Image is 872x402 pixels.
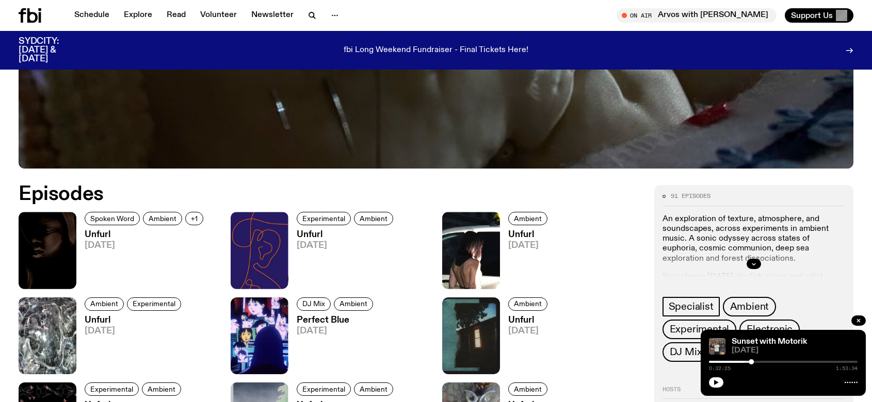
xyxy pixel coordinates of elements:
span: Ambient [149,215,176,223]
span: 1:53:34 [836,366,858,371]
span: Ambient [90,300,118,308]
h3: Unfurl [508,316,551,325]
span: [DATE] [508,327,551,336]
a: Unfurl[DATE] [76,316,184,374]
a: Schedule [68,8,116,23]
a: Ambient [508,212,547,225]
span: Experimental [670,324,730,335]
a: Ambient [143,212,182,225]
a: Volunteer [194,8,243,23]
h2: Hosts [663,387,846,399]
p: An exploration of texture, atmosphere, and soundscapes, across experiments in ambient music. A so... [663,214,846,264]
span: Ambient [514,215,542,223]
a: Electronic [739,320,800,339]
span: Spoken Word [90,215,134,223]
h3: Unfurl [85,230,206,239]
a: Unfurl[DATE] [76,230,206,289]
a: Ambient [508,382,547,396]
span: Ambient [340,300,367,308]
a: Experimental [297,382,351,396]
span: Experimental [302,215,345,223]
a: Ambient [354,212,393,225]
a: Experimental [663,320,737,339]
button: +1 [185,212,203,225]
span: Experimental [90,385,133,393]
a: Ambient [334,297,373,311]
button: Support Us [785,8,853,23]
a: Unfurl[DATE] [288,230,396,289]
span: Ambient [514,385,542,393]
h3: Unfurl [297,230,396,239]
a: Unfurl[DATE] [500,230,551,289]
a: Experimental [297,212,351,225]
span: DJ Mix [670,346,702,358]
a: Unfurl[DATE] [500,316,551,374]
span: [DATE] [297,327,376,336]
p: fbi Long Weekend Fundraiser - Final Tickets Here! [344,46,528,55]
h3: SYDCITY: [DATE] & [DATE] [19,37,85,63]
a: Sunset with Motorik [732,338,807,346]
a: Ambient [85,297,124,311]
span: Ambient [360,385,387,393]
button: On AirArvos with [PERSON_NAME] [617,8,777,23]
span: [DATE] [85,241,206,250]
a: Perfect Blue[DATE] [288,316,376,374]
span: Ambient [148,385,175,393]
a: DJ Mix [663,342,709,362]
span: Experimental [302,385,345,393]
span: Ambient [514,300,542,308]
h3: Unfurl [508,230,551,239]
span: Experimental [133,300,175,308]
a: Ambient [142,382,181,396]
a: DJ Mix [297,297,331,311]
a: Read [160,8,192,23]
a: Spoken Word [85,212,140,225]
span: 0:32:25 [709,366,731,371]
h3: Perfect Blue [297,316,376,325]
a: Newsletter [245,8,300,23]
h2: Episodes [19,185,571,204]
span: DJ Mix [302,300,325,308]
a: Experimental [127,297,181,311]
span: [DATE] [85,327,184,336]
span: [DATE] [297,241,396,250]
span: [DATE] [732,347,858,355]
span: Electronic [747,324,793,335]
span: 91 episodes [671,193,710,199]
h3: Unfurl [85,316,184,325]
a: Ambient [354,382,393,396]
a: Explore [118,8,158,23]
span: Ambient [360,215,387,223]
span: [DATE] [508,241,551,250]
span: Ambient [730,301,769,312]
a: Ambient [723,297,777,316]
a: Specialist [663,297,720,316]
span: Specialist [669,301,714,312]
span: +1 [191,215,198,223]
a: Experimental [85,382,139,396]
a: Ambient [508,297,547,311]
span: Support Us [791,11,833,20]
